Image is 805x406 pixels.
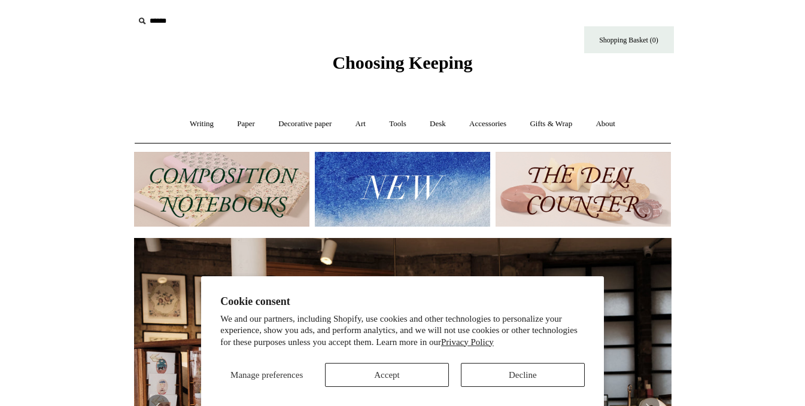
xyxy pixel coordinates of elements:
a: Desk [419,108,457,140]
span: Choosing Keeping [332,53,472,72]
span: Manage preferences [230,370,303,380]
p: We and our partners, including Shopify, use cookies and other technologies to personalize your ex... [220,313,585,349]
a: Shopping Basket (0) [584,26,674,53]
a: Gifts & Wrap [519,108,583,140]
button: Accept [325,363,449,387]
a: Choosing Keeping [332,62,472,71]
a: Decorative paper [268,108,342,140]
button: Manage preferences [220,363,313,387]
a: Privacy Policy [441,337,494,347]
a: Writing [179,108,224,140]
a: Paper [226,108,266,140]
a: About [585,108,626,140]
a: Art [345,108,376,140]
img: The Deli Counter [496,152,671,227]
a: Tools [378,108,417,140]
a: Accessories [458,108,517,140]
button: Decline [461,363,585,387]
h2: Cookie consent [220,295,585,308]
img: New.jpg__PID:f73bdf93-380a-4a35-bcfe-7823039498e1 [315,152,490,227]
img: 202302 Composition ledgers.jpg__PID:69722ee6-fa44-49dd-a067-31375e5d54ec [134,152,309,227]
